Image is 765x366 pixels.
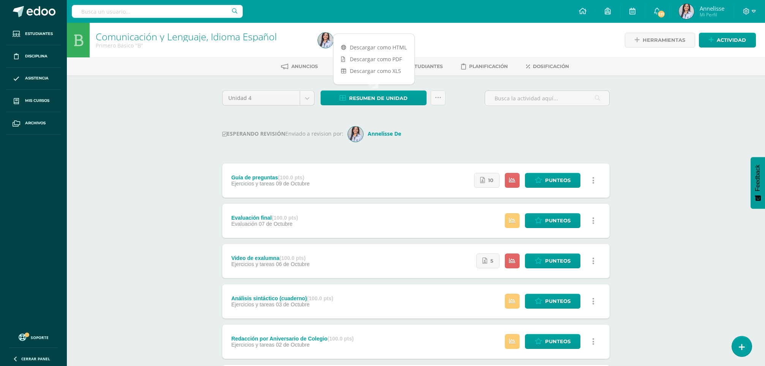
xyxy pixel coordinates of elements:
[643,33,685,47] span: Herramientas
[272,215,298,221] strong: (100.0 pts)
[476,254,499,268] a: 5
[545,214,571,228] span: Punteos
[525,334,580,349] a: Punteos
[488,173,493,187] span: 10
[717,33,746,47] span: Actividad
[545,294,571,308] span: Punteos
[657,10,665,18] span: 121
[6,112,61,135] a: Archivos
[231,181,275,187] span: Ejercicios y tareas
[31,335,49,340] span: Soporte
[754,165,761,191] span: Feedback
[525,294,580,309] a: Punteos
[291,63,318,69] span: Anuncios
[259,221,292,227] span: 07 de Octubre
[525,173,580,188] a: Punteos
[276,301,310,307] span: 03 de Octubre
[96,31,309,42] h1: Comunicación y Lenguaje, Idioma Español
[25,31,53,37] span: Estudiantes
[533,63,569,69] span: Dosificación
[231,295,333,301] div: Análisis sintáctico (cuaderno)
[276,261,310,267] span: 06 de Octubre
[96,42,309,49] div: Primero Básico 'B'
[96,30,277,43] a: Comunicación y Lenguaje, Idioma Español
[461,60,508,73] a: Planificación
[231,342,275,348] span: Ejercicios y tareas
[545,173,571,187] span: Punteos
[751,157,765,209] button: Feedback - Mostrar encuesta
[485,91,609,106] input: Busca la actividad aquí...
[490,254,493,268] span: 5
[231,301,275,307] span: Ejercicios y tareas
[231,261,275,267] span: Ejercicios y tareas
[9,332,58,342] a: Soporte
[700,5,724,12] span: Annelisse
[318,33,333,48] img: ce85313aab1a127fef2f1313fe16fa65.png
[334,41,414,53] a: Descargar como HTML
[334,53,414,65] a: Descargar como PDF
[679,4,694,19] img: ce85313aab1a127fef2f1313fe16fa65.png
[321,90,427,105] a: Resumen de unidad
[349,91,408,105] span: Resumen de unidad
[6,45,61,68] a: Disciplina
[281,60,318,73] a: Anuncios
[6,90,61,112] a: Mis cursos
[334,65,414,77] a: Descargar como XLS
[474,173,499,188] a: 10
[231,336,354,342] div: Redacción por Aniversario de Colegio
[348,130,404,137] a: Annelisse De
[285,130,343,137] span: Enviado a revision por:
[397,60,443,73] a: Estudiantes
[408,63,443,69] span: Estudiantes
[223,91,314,105] a: Unidad 4
[278,174,304,181] strong: (100.0 pts)
[25,75,49,81] span: Asistencia
[6,23,61,45] a: Estudiantes
[327,336,354,342] strong: (100.0 pts)
[525,213,580,228] a: Punteos
[700,11,724,18] span: Mi Perfil
[279,255,305,261] strong: (100.0 pts)
[545,334,571,349] span: Punteos
[222,130,285,137] strong: ESPERANDO REVISIÓN
[526,60,569,73] a: Dosificación
[72,5,243,18] input: Busca un usuario...
[25,120,46,126] span: Archivos
[545,254,571,268] span: Punteos
[231,174,310,181] div: Guía de preguntas
[25,53,47,59] span: Disciplina
[231,255,310,261] div: Video de exalumna
[307,295,333,301] strong: (100.0 pts)
[525,254,580,268] a: Punteos
[231,221,258,227] span: Evaluación
[276,181,310,187] span: 09 de Octubre
[6,68,61,90] a: Asistencia
[348,127,363,142] img: 0c69fd4d76facfecab8f8d0e181970ee.png
[625,33,695,48] a: Herramientas
[21,356,50,361] span: Cerrar panel
[231,215,298,221] div: Evaluación final
[368,130,401,137] strong: Annelisse De
[25,98,49,104] span: Mis cursos
[469,63,508,69] span: Planificación
[228,91,294,105] span: Unidad 4
[276,342,310,348] span: 02 de Octubre
[699,33,756,48] a: Actividad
